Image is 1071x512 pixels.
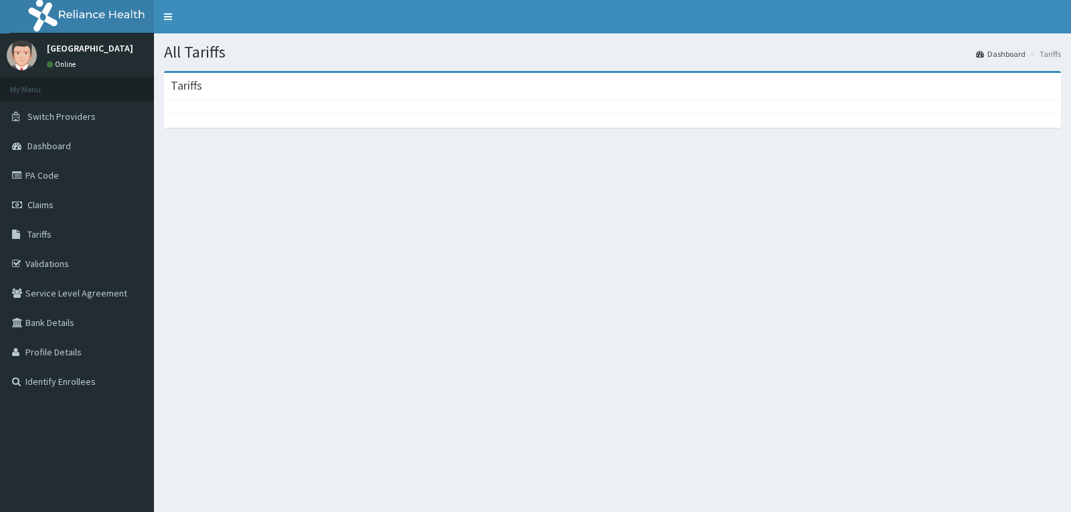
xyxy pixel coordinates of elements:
[1027,48,1061,60] li: Tariffs
[27,199,54,211] span: Claims
[7,40,37,70] img: User Image
[164,44,1061,61] h1: All Tariffs
[27,228,52,240] span: Tariffs
[47,44,133,53] p: [GEOGRAPHIC_DATA]
[47,60,79,69] a: Online
[27,110,96,122] span: Switch Providers
[171,80,202,92] h3: Tariffs
[27,140,71,152] span: Dashboard
[976,48,1025,60] a: Dashboard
